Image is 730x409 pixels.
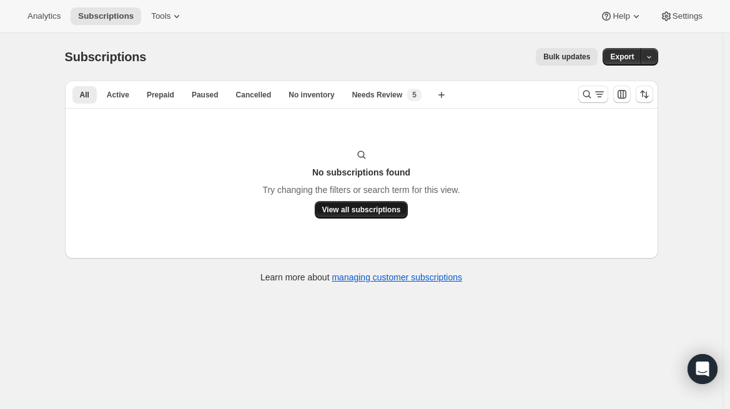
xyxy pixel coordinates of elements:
[262,184,460,196] p: Try changing the filters or search term for this view.
[27,11,61,21] span: Analytics
[236,90,272,100] span: Cancelled
[80,90,89,100] span: All
[260,271,462,283] p: Learn more about
[536,48,598,66] button: Bulk updates
[578,86,608,103] button: Search and filter results
[332,272,462,282] a: managing customer subscriptions
[78,11,134,21] span: Subscriptions
[107,90,129,100] span: Active
[192,90,219,100] span: Paused
[322,205,401,215] span: View all subscriptions
[20,7,68,25] button: Analytics
[613,86,631,103] button: Customize table column order and visibility
[653,7,710,25] button: Settings
[65,50,147,64] span: Subscriptions
[593,7,649,25] button: Help
[315,201,408,219] button: View all subscriptions
[147,90,174,100] span: Prepaid
[432,86,451,104] button: Create new view
[352,90,403,100] span: Needs Review
[636,86,653,103] button: Sort the results
[688,354,718,384] div: Open Intercom Messenger
[613,11,629,21] span: Help
[603,48,641,66] button: Export
[144,7,190,25] button: Tools
[673,11,703,21] span: Settings
[412,90,417,100] span: 5
[151,11,170,21] span: Tools
[289,90,334,100] span: No inventory
[543,52,590,62] span: Bulk updates
[312,166,410,179] h3: No subscriptions found
[71,7,141,25] button: Subscriptions
[610,52,634,62] span: Export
